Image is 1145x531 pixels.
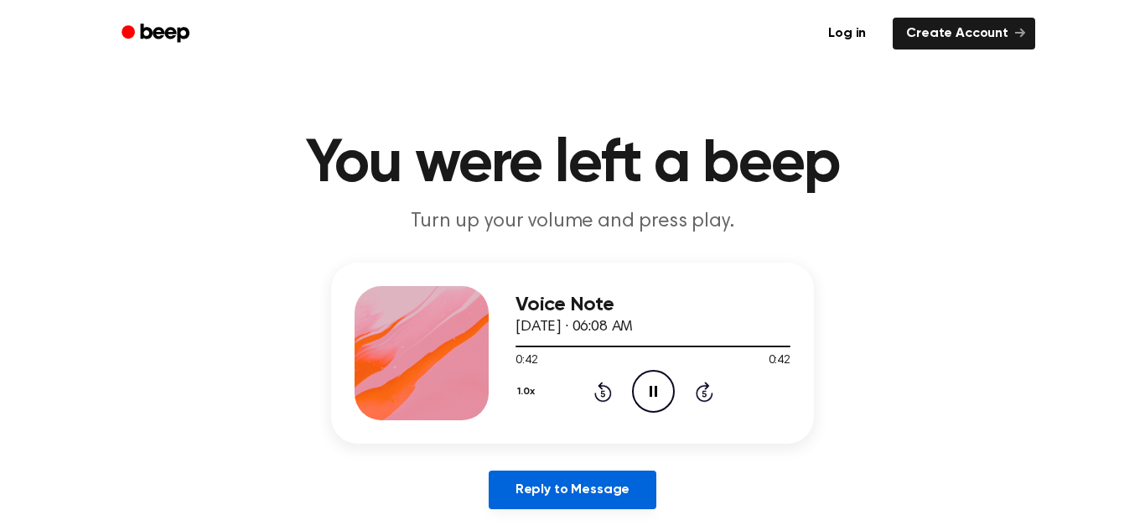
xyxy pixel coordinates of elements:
span: [DATE] · 06:08 AM [516,320,633,335]
span: 0:42 [516,352,537,370]
h1: You were left a beep [143,134,1002,195]
a: Beep [110,18,205,50]
h3: Voice Note [516,294,790,316]
a: Create Account [893,18,1035,49]
a: Log in [811,14,883,53]
span: 0:42 [769,352,790,370]
button: 1.0x [516,377,541,406]
a: Reply to Message [489,471,656,509]
p: Turn up your volume and press play. [251,208,894,236]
